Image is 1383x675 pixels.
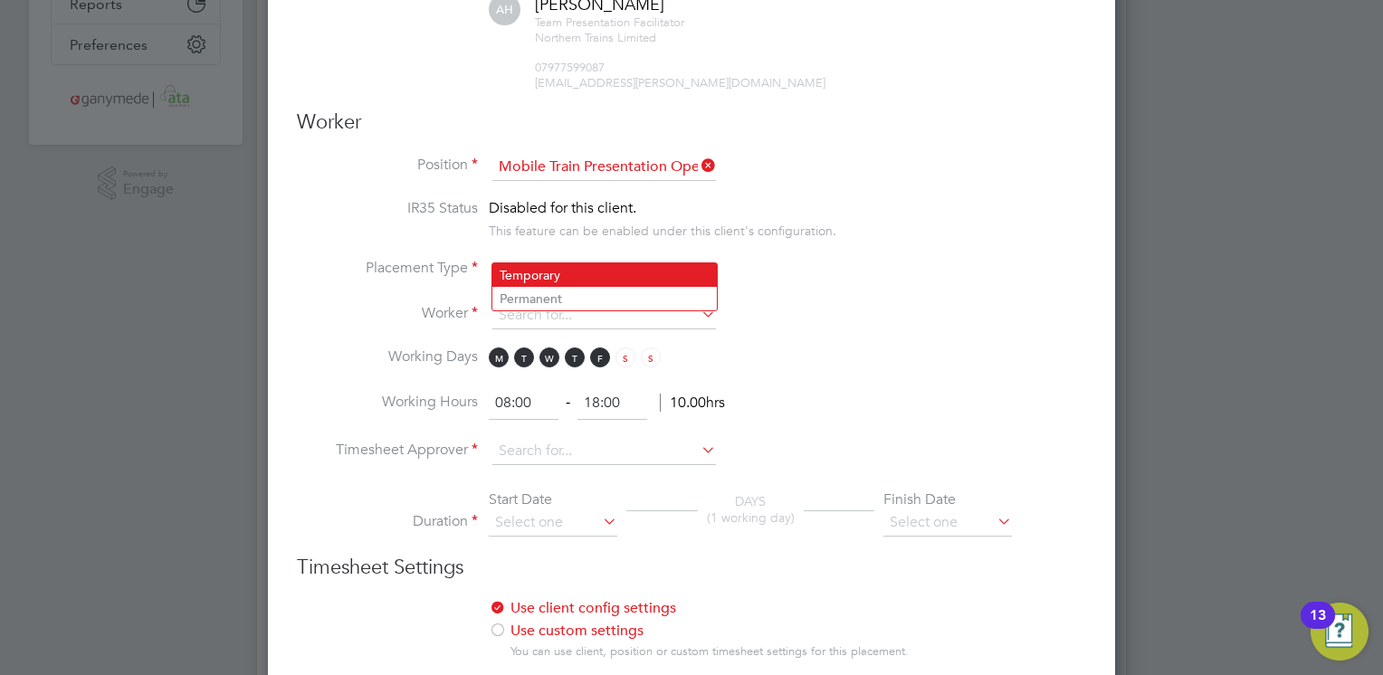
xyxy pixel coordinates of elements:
span: S [641,347,661,367]
label: Use client config settings [489,599,937,618]
div: Finish Date [883,490,1012,509]
input: Search for... [492,438,716,465]
label: Position [297,156,478,175]
input: 17:00 [577,387,647,420]
label: Working Days [297,347,478,366]
label: Use custom settings [489,622,937,641]
span: T [565,347,585,367]
label: Working Hours [297,393,478,412]
span: Team Presentation Facilitator [535,14,684,30]
h3: Timesheet Settings [297,555,1086,581]
li: Permanent [492,287,717,310]
div: You can use client, position or custom timesheet settings for this placement. [510,644,950,660]
input: Search for... [492,302,716,329]
button: Open Resource Center, 13 new notifications [1311,603,1369,661]
span: Northern Trains Limited [535,30,656,45]
input: 08:00 [489,387,558,420]
h3: Worker [297,109,1086,136]
span: (1 working day) [707,509,795,526]
span: 07977599087 [535,60,605,75]
input: Select one [489,509,617,537]
span: [EMAIL_ADDRESS][PERSON_NAME][DOMAIN_NAME] [535,75,825,90]
input: Select one [883,509,1012,537]
label: Worker [297,304,478,323]
span: F [590,347,610,367]
span: ‐ [562,394,574,412]
div: Start Date [489,490,617,509]
span: M [489,347,509,367]
span: S [615,347,635,367]
span: 10.00hrs [660,394,725,412]
div: 13 [1310,615,1326,639]
input: Select one [492,257,716,284]
li: Temporary [492,263,717,287]
label: Placement Type [297,259,478,278]
span: T [514,347,534,367]
label: Duration [297,512,478,531]
div: DAYS [698,493,804,526]
label: IR35 Status [297,199,478,218]
span: Disabled for this client. [489,199,636,217]
label: Timesheet Approver [297,441,478,460]
div: This feature can be enabled under this client's configuration. [489,218,836,239]
input: Search for... [492,154,716,181]
span: W [539,347,559,367]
